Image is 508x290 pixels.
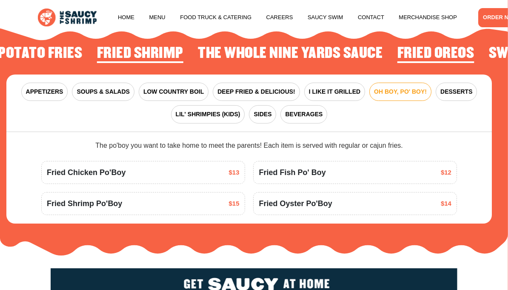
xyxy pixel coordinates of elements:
[259,198,332,210] span: Fried Oyster Po'Boy
[26,87,63,96] span: APPETIZERS
[118,1,134,34] a: Home
[149,1,165,34] a: Menu
[229,168,240,178] span: $13
[285,110,322,119] span: BEVERAGES
[374,87,427,96] span: OH BOY, PO' BOY!
[399,1,457,34] a: Merchandise Shop
[176,110,240,119] span: LIL' SHRIMPIES (KIDS)
[198,45,382,64] li: 2 of 4
[97,45,183,64] li: 1 of 4
[41,141,457,151] div: The po'boy you want to take home to meet the parents! Each item is served with regular or cajun f...
[217,87,295,96] span: DEEP FRIED & DELICIOUS!
[436,83,477,101] button: DESSERTS
[47,198,122,210] span: Fried Shrimp Po'Boy
[304,83,365,101] button: I LIKE IT GRILLED
[249,105,276,123] button: SIDES
[72,83,134,101] button: SOUPS & SALADS
[21,83,68,101] button: APPETIZERS
[77,87,129,96] span: SOUPS & SALADS
[266,1,293,34] a: Careers
[441,168,451,178] span: $12
[397,45,474,64] li: 3 of 4
[47,167,126,178] span: Fried Chicken Po'Boy
[440,87,472,96] span: DESSERTS
[280,105,327,123] button: BEVERAGES
[259,167,325,178] span: Fried Fish Po' Boy
[309,87,360,96] span: I LIKE IT GRILLED
[38,9,97,26] img: logo
[369,83,431,101] button: OH BOY, PO' BOY!
[213,83,300,101] button: DEEP FRIED & DELICIOUS!
[171,105,245,123] button: LIL' SHRIMPIES (KIDS)
[358,1,384,34] a: Contact
[97,45,183,62] h2: Fried Shrimp
[229,199,240,209] span: $15
[180,1,251,34] a: Food Truck & Catering
[254,110,271,119] span: SIDES
[143,87,204,96] span: LOW COUNTRY BOIL
[441,199,451,209] span: $14
[308,1,343,34] a: Saucy Swim
[139,83,208,101] button: LOW COUNTRY BOIL
[397,45,474,62] h2: Fried Oreos
[198,45,382,62] h2: The Whole Nine Yards Sauce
